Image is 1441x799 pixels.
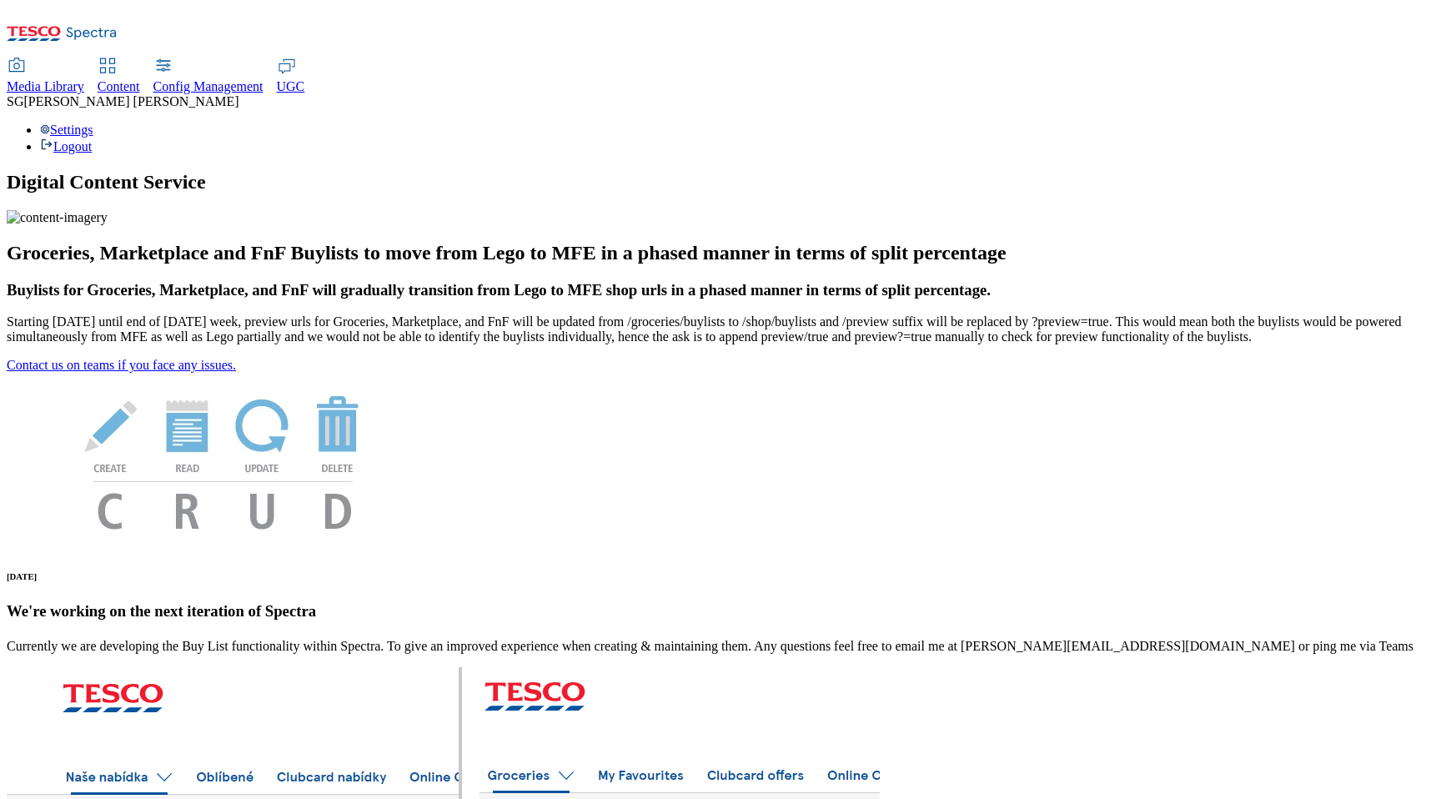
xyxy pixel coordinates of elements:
[277,59,305,94] a: UGC
[7,571,1434,581] h6: [DATE]
[98,59,140,94] a: Content
[40,123,93,137] a: Settings
[7,59,84,94] a: Media Library
[7,373,440,547] img: News Image
[23,94,238,108] span: [PERSON_NAME] [PERSON_NAME]
[7,602,1434,621] h3: We're working on the next iteration of Spectra
[7,281,1434,299] h3: Buylists for Groceries, Marketplace, and FnF will gradually transition from Lego to MFE shop urls...
[7,314,1434,344] p: Starting [DATE] until end of [DATE] week, preview urls for Groceries, Marketplace, and FnF will b...
[153,79,264,93] span: Config Management
[7,171,1434,193] h1: Digital Content Service
[7,79,84,93] span: Media Library
[7,358,236,372] a: Contact us on teams if you face any issues.
[40,139,92,153] a: Logout
[7,210,108,225] img: content-imagery
[7,94,23,108] span: SG
[98,79,140,93] span: Content
[7,242,1434,264] h2: Groceries, Marketplace and FnF Buylists to move from Lego to MFE in a phased manner in terms of s...
[7,639,1434,654] p: Currently we are developing the Buy List functionality within Spectra. To give an improved experi...
[277,79,305,93] span: UGC
[153,59,264,94] a: Config Management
